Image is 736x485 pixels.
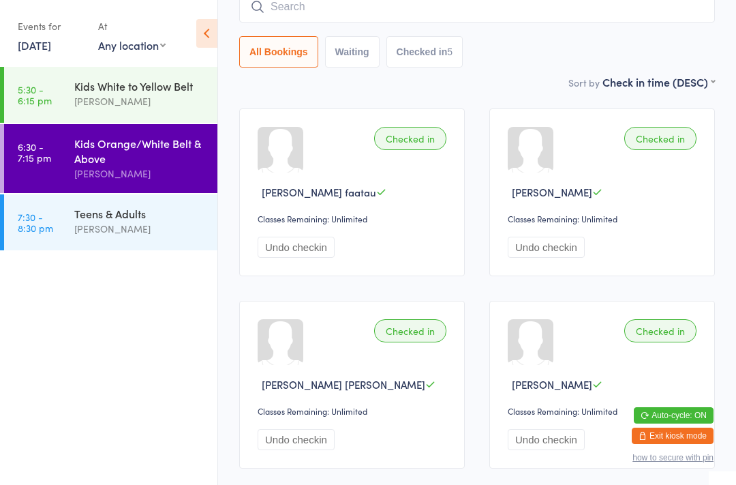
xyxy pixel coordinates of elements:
button: Exit kiosk mode [632,428,714,444]
button: Checked in5 [386,36,463,68]
div: Check in time (DESC) [602,74,715,89]
div: Checked in [624,127,696,150]
a: 5:30 -6:15 pmKids White to Yellow Belt[PERSON_NAME] [4,67,217,123]
a: 6:30 -7:15 pmKids Orange/White Belt & Above[PERSON_NAME] [4,124,217,193]
button: how to secure with pin [632,453,714,462]
div: Checked in [374,319,446,342]
div: Checked in [624,319,696,342]
div: Classes Remaining: Unlimited [258,405,450,417]
button: Waiting [325,36,380,68]
span: [PERSON_NAME] [512,185,592,199]
div: Kids Orange/White Belt & Above [74,136,206,166]
button: All Bookings [239,36,318,68]
div: Checked in [374,127,446,150]
time: 7:30 - 8:30 pm [18,211,53,233]
div: [PERSON_NAME] [74,221,206,237]
div: Classes Remaining: Unlimited [508,213,701,224]
div: [PERSON_NAME] [74,166,206,181]
button: Undo checkin [258,237,335,258]
div: Kids White to Yellow Belt [74,78,206,93]
time: 5:30 - 6:15 pm [18,84,52,106]
button: Undo checkin [508,237,585,258]
div: At [98,15,166,38]
div: Classes Remaining: Unlimited [508,405,701,417]
time: 6:30 - 7:15 pm [18,141,51,163]
div: Teens & Adults [74,206,206,221]
div: [PERSON_NAME] [74,93,206,109]
label: Sort by [568,76,600,89]
a: 7:30 -8:30 pmTeens & Adults[PERSON_NAME] [4,194,217,250]
div: Events for [18,15,85,38]
a: [DATE] [18,38,51,53]
span: [PERSON_NAME] [PERSON_NAME] [262,377,425,392]
button: Undo checkin [508,429,585,450]
button: Undo checkin [258,429,335,450]
div: Classes Remaining: Unlimited [258,213,450,224]
span: [PERSON_NAME] faatau [262,185,376,199]
div: 5 [447,46,453,57]
button: Auto-cycle: ON [634,407,714,424]
span: [PERSON_NAME] [512,377,592,392]
div: Any location [98,38,166,53]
